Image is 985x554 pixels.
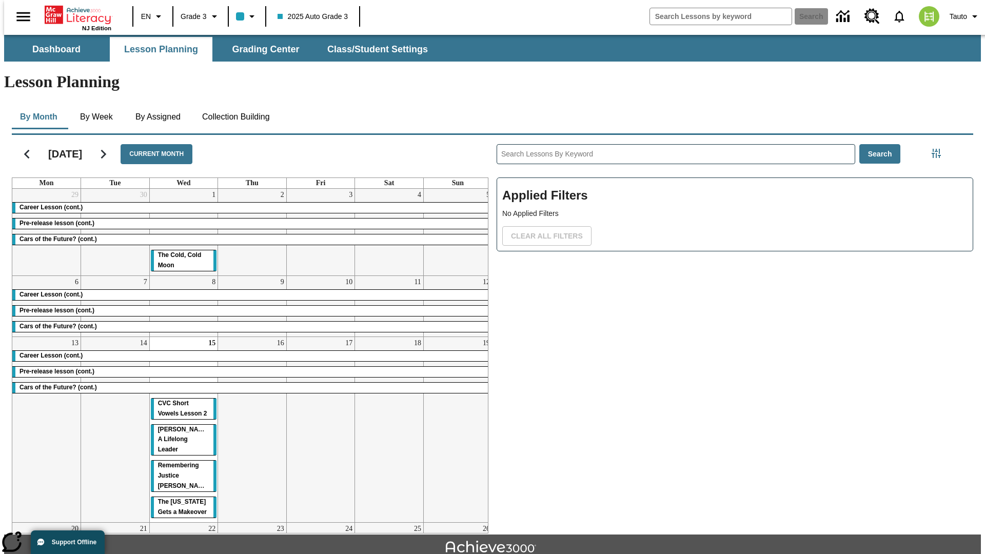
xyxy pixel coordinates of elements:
[206,337,218,349] a: October 15, 2025
[19,220,94,227] span: Pre-release lesson (cont.)
[4,37,437,62] div: SubNavbar
[121,144,192,164] button: Current Month
[71,105,122,129] button: By Week
[210,189,218,201] a: October 1, 2025
[278,11,348,22] span: 2025 Auto Grade 3
[412,337,423,349] a: October 18, 2025
[151,497,217,518] div: The Missouri Gets a Makeover
[149,189,218,275] td: October 1, 2025
[138,523,149,535] a: October 21, 2025
[19,384,97,391] span: Cars of the Future? (cont.)
[107,178,123,188] a: Tuesday
[149,275,218,337] td: October 8, 2025
[355,337,424,522] td: October 18, 2025
[232,7,262,26] button: Class color is light blue. Change class color
[206,523,218,535] a: October 22, 2025
[12,367,492,377] div: Pre-release lesson (cont.)
[286,189,355,275] td: October 3, 2025
[124,44,198,55] span: Lesson Planning
[142,276,149,288] a: October 7, 2025
[830,3,858,31] a: Data Center
[69,189,81,201] a: September 29, 2025
[4,131,488,533] div: Calendar
[502,183,968,208] h2: Applied Filters
[158,400,207,417] span: CVC Short Vowels Lesson 2
[327,44,428,55] span: Class/Student Settings
[12,189,81,275] td: September 29, 2025
[244,178,261,188] a: Thursday
[926,143,947,164] button: Filters Side menu
[138,189,149,201] a: September 30, 2025
[484,189,492,201] a: October 5, 2025
[31,530,105,554] button: Support Offline
[151,461,217,491] div: Remembering Justice O'Connor
[45,5,111,25] a: Home
[423,189,492,275] td: October 5, 2025
[650,8,792,25] input: search field
[913,3,945,30] button: Select a new avatar
[12,351,492,361] div: Career Lesson (cont.)
[12,306,492,316] div: Pre-release lesson (cont.)
[355,189,424,275] td: October 4, 2025
[19,307,94,314] span: Pre-release lesson (cont.)
[52,539,96,546] span: Support Offline
[181,11,207,22] span: Grade 3
[19,204,83,211] span: Career Lesson (cont.)
[90,141,116,167] button: Next
[319,37,436,62] button: Class/Student Settings
[347,189,354,201] a: October 3, 2025
[218,337,287,522] td: October 16, 2025
[69,337,81,349] a: October 13, 2025
[859,144,901,164] button: Search
[14,141,40,167] button: Previous
[8,2,38,32] button: Open side menu
[110,37,212,62] button: Lesson Planning
[481,337,492,349] a: October 19, 2025
[176,7,225,26] button: Grade: Grade 3, Select a grade
[81,337,150,522] td: October 14, 2025
[138,337,149,349] a: October 14, 2025
[210,276,218,288] a: October 8, 2025
[343,276,354,288] a: October 10, 2025
[275,337,286,349] a: October 16, 2025
[151,250,217,271] div: The Cold, Cold Moon
[12,322,492,332] div: Cars of the Future? (cont.)
[81,275,150,337] td: October 7, 2025
[158,498,207,516] span: The Missouri Gets a Makeover
[450,178,466,188] a: Sunday
[497,145,855,164] input: Search Lessons By Keyword
[69,523,81,535] a: October 20, 2025
[416,189,423,201] a: October 4, 2025
[127,105,189,129] button: By Assigned
[382,178,396,188] a: Saturday
[136,7,169,26] button: Language: EN, Select a language
[481,276,492,288] a: October 12, 2025
[149,337,218,522] td: October 15, 2025
[355,275,424,337] td: October 11, 2025
[82,25,111,31] span: NJ Edition
[19,235,97,243] span: Cars of the Future? (cont.)
[412,523,423,535] a: October 25, 2025
[4,72,981,91] h1: Lesson Planning
[275,523,286,535] a: October 23, 2025
[81,189,150,275] td: September 30, 2025
[73,276,81,288] a: October 6, 2025
[151,399,217,419] div: CVC Short Vowels Lesson 2
[314,178,328,188] a: Friday
[19,368,94,375] span: Pre-release lesson (cont.)
[232,44,299,55] span: Grading Center
[19,291,83,298] span: Career Lesson (cont.)
[945,7,985,26] button: Profile/Settings
[174,178,192,188] a: Wednesday
[950,11,967,22] span: Tauto
[45,4,111,31] div: Home
[12,234,492,245] div: Cars of the Future? (cont.)
[279,276,286,288] a: October 9, 2025
[12,290,492,300] div: Career Lesson (cont.)
[12,337,81,522] td: October 13, 2025
[12,219,492,229] div: Pre-release lesson (cont.)
[12,275,81,337] td: October 6, 2025
[481,523,492,535] a: October 26, 2025
[423,337,492,522] td: October 19, 2025
[158,251,202,269] span: The Cold, Cold Moon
